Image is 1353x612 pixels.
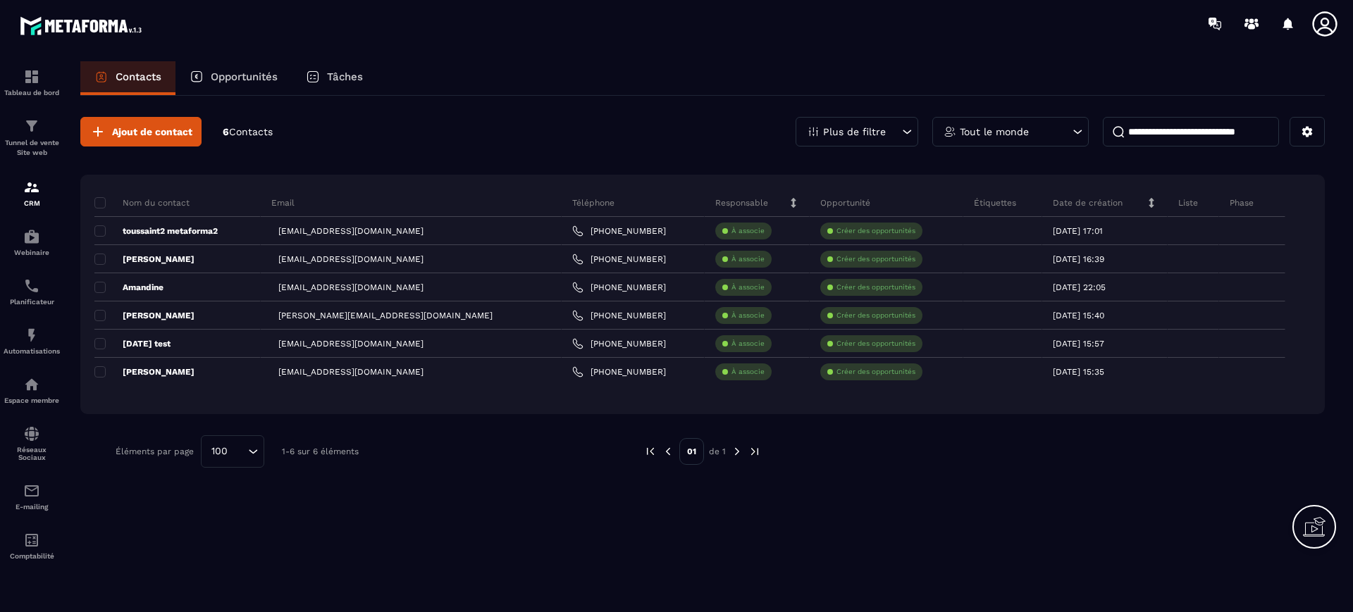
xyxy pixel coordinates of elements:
p: À associe [731,226,765,236]
p: Liste [1178,197,1198,208]
p: Responsable [715,197,768,208]
p: Créer des opportunités [836,226,915,236]
a: [PHONE_NUMBER] [572,310,666,321]
p: [DATE] 15:57 [1053,339,1104,349]
a: automationsautomationsWebinaire [4,218,60,267]
a: automationsautomationsEspace membre [4,366,60,415]
img: formation [23,179,40,196]
a: [PHONE_NUMBER] [572,366,666,377]
img: automations [23,228,40,245]
a: [PHONE_NUMBER] [572,225,666,237]
a: Tâches [292,61,377,95]
a: formationformationTunnel de vente Site web [4,107,60,168]
a: formationformationTableau de bord [4,58,60,107]
input: Search for option [233,444,245,459]
p: Email [271,197,295,208]
p: Automatisations [4,347,60,355]
p: Étiquettes [974,197,1016,208]
span: 100 [206,444,233,459]
p: [PERSON_NAME] [94,366,194,377]
p: À associe [731,282,765,292]
p: [PERSON_NAME] [94,254,194,265]
img: social-network [23,425,40,442]
p: À associe [731,254,765,264]
img: scheduler [23,277,40,294]
p: Opportunités [211,70,278,83]
p: Planificateur [4,298,60,306]
p: CRM [4,199,60,207]
img: next [731,445,743,458]
p: [PERSON_NAME] [94,310,194,321]
img: logo [20,13,147,39]
a: [PHONE_NUMBER] [572,338,666,349]
p: Tâches [327,70,363,83]
p: À associe [731,367,765,377]
p: Téléphone [572,197,614,208]
a: [PHONE_NUMBER] [572,282,666,293]
img: prev [644,445,657,458]
img: next [748,445,761,458]
p: 1-6 sur 6 éléments [282,446,359,456]
p: Amandine [94,282,163,293]
p: [DATE] 16:39 [1053,254,1104,264]
p: Créer des opportunités [836,282,915,292]
p: Date de création [1053,197,1123,208]
p: Tout le monde [960,127,1029,137]
p: Réseaux Sociaux [4,446,60,461]
p: Comptabilité [4,552,60,560]
a: Opportunités [175,61,292,95]
a: Contacts [80,61,175,95]
a: social-networksocial-networkRéseaux Sociaux [4,415,60,472]
span: Ajout de contact [112,125,192,139]
p: Créer des opportunités [836,367,915,377]
img: automations [23,327,40,344]
p: Tableau de bord [4,89,60,96]
a: formationformationCRM [4,168,60,218]
p: [DATE] test [94,338,171,349]
p: Tunnel de vente Site web [4,138,60,158]
p: Plus de filtre [823,127,886,137]
span: Contacts [229,126,273,137]
p: [DATE] 17:01 [1053,226,1103,236]
p: Éléments par page [116,446,194,456]
p: E-mailing [4,503,60,511]
a: automationsautomationsAutomatisations [4,316,60,366]
p: Opportunité [820,197,870,208]
p: [DATE] 22:05 [1053,282,1106,292]
a: schedulerschedulerPlanificateur [4,267,60,316]
p: de 1 [709,446,726,457]
p: Espace membre [4,396,60,404]
p: Créer des opportunités [836,254,915,264]
p: À associe [731,339,765,349]
img: automations [23,376,40,393]
p: [DATE] 15:40 [1053,311,1104,320]
p: toussaint2 metaforma2 [94,225,218,237]
p: Phase [1230,197,1254,208]
a: accountantaccountantComptabilité [4,521,60,570]
p: Contacts [116,70,161,83]
p: 6 [223,125,273,139]
p: À associe [731,311,765,320]
p: Nom du contact [94,197,190,208]
a: [PHONE_NUMBER] [572,254,666,265]
img: formation [23,118,40,135]
img: email [23,482,40,499]
img: accountant [23,532,40,549]
p: 01 [679,438,704,465]
p: Webinaire [4,249,60,256]
img: formation [23,68,40,85]
p: Créer des opportunités [836,311,915,320]
p: [DATE] 15:35 [1053,367,1104,377]
a: emailemailE-mailing [4,472,60,521]
img: prev [662,445,674,458]
div: Search for option [201,435,264,468]
p: Créer des opportunités [836,339,915,349]
button: Ajout de contact [80,117,202,146]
